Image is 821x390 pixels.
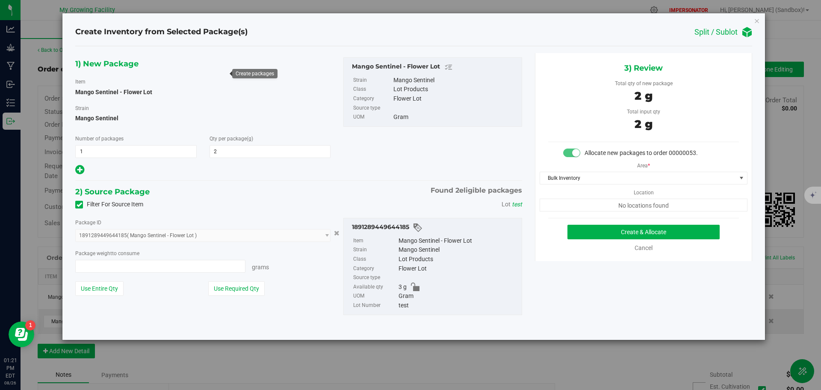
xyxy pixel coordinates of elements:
[353,292,397,301] label: UOM
[353,245,397,255] label: Strain
[352,62,517,72] div: Mango Sentinel - Flower Lot
[97,250,112,256] span: weight
[75,220,101,226] span: Package ID
[399,255,517,264] div: Lot Products
[431,185,522,196] span: Found eligible packages
[75,281,124,296] button: Use Entire Qty
[353,94,392,104] label: Category
[502,201,511,208] span: Lot
[75,136,124,142] span: Number of packages
[399,264,517,274] div: Flower Lot
[75,185,150,198] span: 2) Source Package
[624,62,663,74] span: 3) Review
[247,136,253,142] span: (g)
[635,117,653,131] span: 2 g
[540,199,747,211] span: No locations found
[75,89,152,95] span: Mango Sentinel - Flower Lot
[75,57,139,70] span: 1) New Package
[353,301,397,310] label: Lot Number
[353,273,397,283] label: Source type
[399,292,517,301] div: Gram
[694,28,738,36] h4: Split / Sublot
[393,76,517,85] div: Mango Sentinel
[635,244,653,251] a: Cancel
[76,146,196,158] input: 1
[25,320,35,330] iframe: Resource center unread badge
[9,322,34,347] iframe: Resource center
[567,225,720,239] button: Create & Allocate
[627,109,660,115] span: Total input qty
[210,146,331,158] input: 2
[585,149,698,156] span: Allocate new packages to order 00000053.
[634,185,654,196] label: Location
[353,264,397,274] label: Category
[393,94,517,104] div: Flower Lot
[210,136,253,142] span: Qty per package
[353,76,392,85] label: Strain
[393,85,517,94] div: Lot Products
[540,172,736,184] span: Bulk Inventory
[75,200,143,209] label: Filter For Source Item
[353,236,397,246] label: Item
[252,264,269,271] span: Grams
[399,301,517,310] div: test
[353,85,392,94] label: Class
[399,245,517,255] div: Mango Sentinel
[393,113,517,122] div: Gram
[399,283,407,292] span: 3 g
[637,158,650,170] label: Area
[75,78,86,86] label: Item
[615,80,673,86] span: Total qty of new package
[352,223,517,233] div: 1891289449644185
[635,89,653,103] span: 2 g
[455,186,459,194] span: 2
[512,201,522,208] span: test
[399,236,517,246] div: Mango Sentinel - Flower Lot
[75,168,84,175] span: Add new output
[75,250,139,256] span: Package to consume
[75,112,331,125] span: Mango Sentinel
[353,255,397,264] label: Class
[75,104,89,112] label: Strain
[353,104,392,113] label: Source type
[208,281,265,296] button: Use Required Qty
[353,283,397,292] label: Available qty
[353,113,392,122] label: UOM
[75,27,248,38] h4: Create Inventory from Selected Package(s)
[331,227,342,239] button: Cancel button
[236,71,274,77] div: Create packages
